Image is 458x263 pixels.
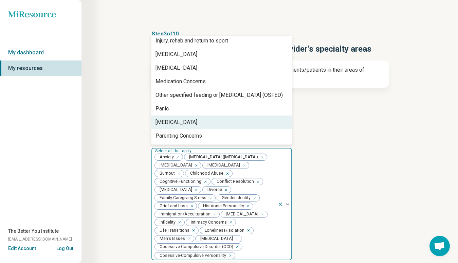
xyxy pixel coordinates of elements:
div: Panic [155,105,169,113]
label: Select all that apply [155,148,193,153]
div: [MEDICAL_DATA] [155,118,197,126]
span: Men's Issues [155,235,187,242]
span: Family Caregiving Stress [155,195,208,201]
span: Histrionic Personality [198,203,246,209]
div: [MEDICAL_DATA] [155,64,197,72]
span: The Better You Institute [8,228,59,235]
button: Edit Account [8,245,36,252]
span: [EMAIL_ADDRESS][DOMAIN_NAME] [8,236,72,242]
span: [MEDICAL_DATA] ([MEDICAL_DATA]) [184,154,260,160]
div: Medication Concerns [155,77,206,86]
span: Childhood Abuse [185,170,225,177]
span: [MEDICAL_DATA] [203,162,242,169]
div: Parenting Concerns [155,132,202,140]
span: Loneliness/Isolation [200,227,246,234]
span: [MEDICAL_DATA] [196,235,235,242]
button: Log Out [56,245,73,250]
p: Step 3 of 10 [151,30,389,38]
span: Conflict Resolution [212,178,256,185]
span: Burnout [155,170,177,177]
span: [MEDICAL_DATA] [221,211,260,217]
div: Open chat [429,236,450,256]
span: Life Transitions [155,227,191,234]
span: Grief and Loss [155,203,190,209]
div: Other specified feeding or [MEDICAL_DATA] (OSFED) [155,91,283,99]
span: Intimacy Concerns [186,219,229,226]
span: Gender Identity [217,195,253,201]
span: Cognitive Functioning [155,178,203,185]
span: Obsessive-Compulsive Personality [155,252,228,259]
span: [MEDICAL_DATA] [155,187,194,193]
span: Obsessive Compulsive Disorder (OCD) [155,244,235,250]
span: [MEDICAL_DATA] [155,162,194,169]
span: Divorce [203,187,224,193]
div: Injury, rehab and return to sport [155,37,228,45]
span: Anxiety [155,154,176,160]
span: Immigration/Acculturation [155,211,213,217]
div: [MEDICAL_DATA] [155,50,197,58]
span: Infidelity [155,219,178,226]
